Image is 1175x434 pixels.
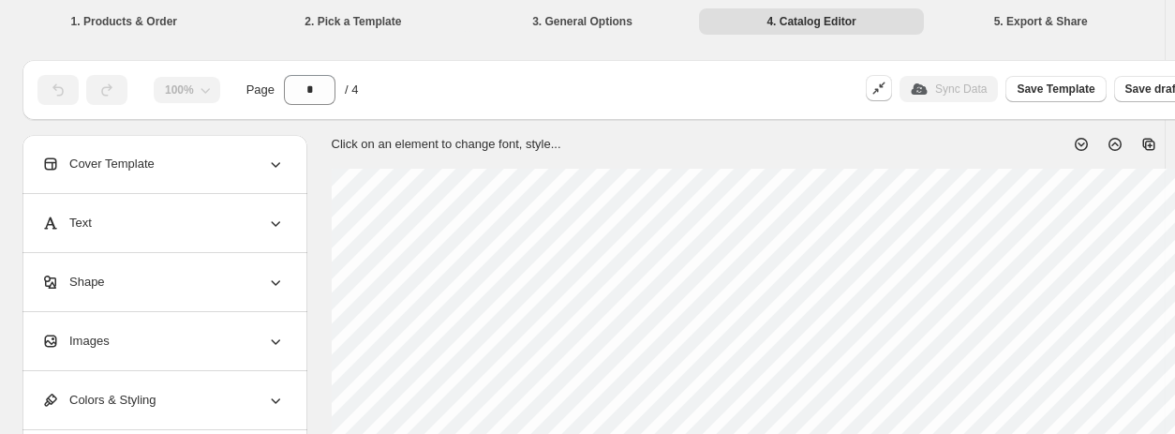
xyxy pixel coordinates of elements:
[41,332,110,351] span: Images
[246,81,275,99] span: Page
[41,391,156,410] span: Colors & Styling
[41,214,92,232] span: Text
[41,155,155,173] span: Cover Template
[345,81,358,99] span: / 4
[1017,82,1094,97] span: Save Template
[1005,76,1106,102] button: Save Template
[332,135,561,154] p: Click on an element to change font, style...
[41,273,105,292] span: Shape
